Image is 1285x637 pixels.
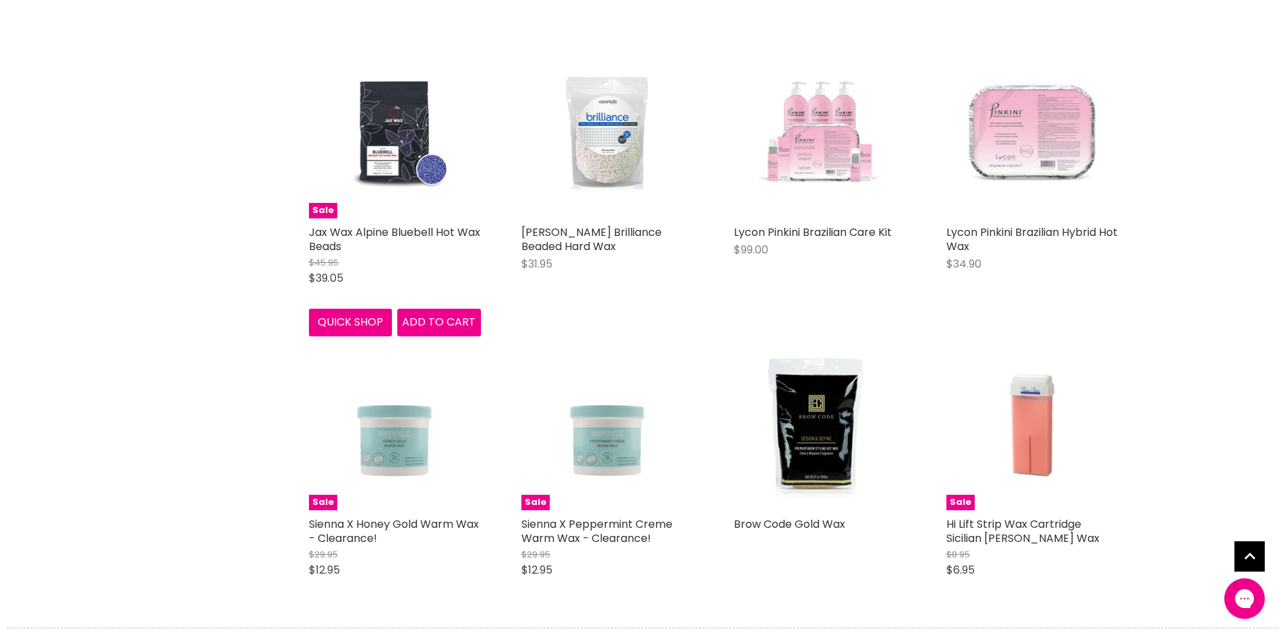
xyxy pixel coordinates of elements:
[734,47,906,218] img: Lycon Pinkini Brazilian Care Kit
[521,47,693,218] a: Caron Brilliance Beaded Hard Wax
[309,338,481,510] a: Sienna X Honey Gold Warm Wax - Clearance!Sale
[309,516,479,546] a: Sienna X Honey Gold Warm Wax - Clearance!
[946,516,1100,546] a: Hi Lift Strip Wax Cartridge Sicilian [PERSON_NAME] Wax
[946,495,975,510] span: Sale
[975,338,1089,510] img: Hi Lift Strip Wax Cartridge Sicilian Berry Wax
[946,256,981,272] span: $34.90
[946,562,975,578] span: $6.95
[734,224,892,240] a: Lycon Pinkini Brazilian Care Kit
[309,256,339,269] span: $45.95
[309,224,480,254] a: Jax Wax Alpine Bluebell Hot Wax Beads
[1218,574,1272,624] iframe: Gorgias live chat messenger
[521,224,662,254] a: [PERSON_NAME] Brilliance Beaded Hard Wax
[550,47,664,218] img: Caron Brilliance Beaded Hard Wax
[402,314,476,330] span: Add to cart
[946,548,970,561] span: $8.95
[946,224,1118,254] a: Lycon Pinkini Brazilian Hybrid Hot Wax
[521,562,552,578] span: $12.95
[309,548,338,561] span: $29.95
[309,270,343,286] span: $39.05
[337,47,452,218] img: Jax Wax Alpine Bluebell Hot Wax Beads
[734,242,768,257] span: $99.00
[337,338,452,510] img: Sienna X Honey Gold Warm Wax - Clearance!
[309,562,340,578] span: $12.95
[521,548,550,561] span: $29.95
[309,47,481,218] a: Jax Wax Alpine Bluebell Hot Wax BeadsSale
[946,338,1118,510] a: Hi Lift Strip Wax Cartridge Sicilian Berry WaxSale
[734,516,845,532] a: Brow Code Gold Wax
[397,309,481,336] button: Add to cart
[521,256,552,272] span: $31.95
[309,309,393,336] button: Quick shop
[521,495,550,510] span: Sale
[734,338,906,510] img: Brow Code Gold Wax
[309,495,337,510] span: Sale
[521,516,673,546] a: Sienna X Peppermint Creme Warm Wax - Clearance!
[521,338,693,510] a: Sienna X Peppermint Creme Warm Wax - Clearance!Sale
[309,203,337,218] span: Sale
[946,47,1118,218] img: Lycon Pinkini Brazilian Hybrid Hot Wax
[550,338,664,510] img: Sienna X Peppermint Creme Warm Wax - Clearance!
